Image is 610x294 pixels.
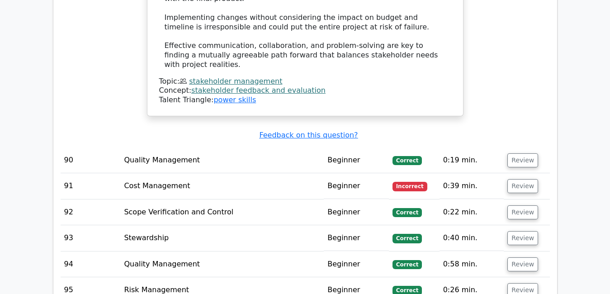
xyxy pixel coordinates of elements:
[440,199,504,225] td: 0:22 min.
[120,147,324,173] td: Quality Management
[392,208,422,217] span: Correct
[324,147,389,173] td: Beginner
[507,179,538,193] button: Review
[159,77,451,105] div: Talent Triangle:
[392,156,422,165] span: Correct
[61,173,121,199] td: 91
[440,225,504,251] td: 0:40 min.
[213,95,256,104] a: power skills
[507,153,538,167] button: Review
[507,205,538,219] button: Review
[191,86,326,95] a: stakeholder feedback and evaluation
[120,199,324,225] td: Scope Verification and Control
[120,225,324,251] td: Stewardship
[392,182,427,191] span: Incorrect
[440,251,504,277] td: 0:58 min.
[120,173,324,199] td: Cost Management
[324,225,389,251] td: Beginner
[392,234,422,243] span: Correct
[159,86,451,95] div: Concept:
[159,77,451,86] div: Topic:
[259,131,358,139] a: Feedback on this question?
[61,251,121,277] td: 94
[507,257,538,271] button: Review
[440,173,504,199] td: 0:39 min.
[61,199,121,225] td: 92
[324,173,389,199] td: Beginner
[61,147,121,173] td: 90
[324,199,389,225] td: Beginner
[120,251,324,277] td: Quality Management
[507,231,538,245] button: Review
[440,147,504,173] td: 0:19 min.
[189,77,282,85] a: stakeholder management
[61,225,121,251] td: 93
[392,260,422,269] span: Correct
[324,251,389,277] td: Beginner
